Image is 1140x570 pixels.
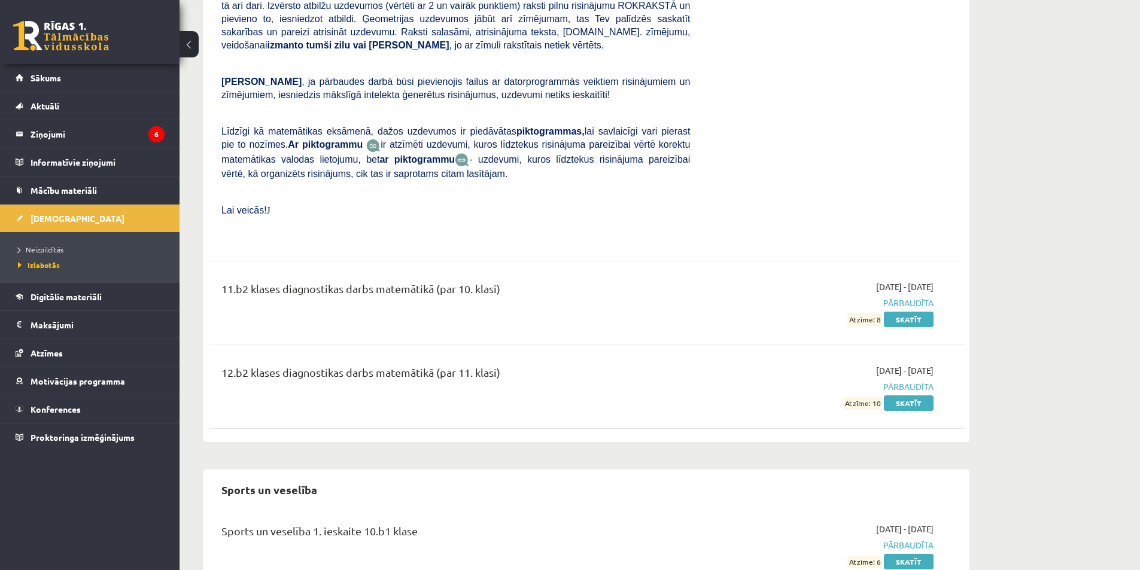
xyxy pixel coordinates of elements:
a: Neizpildītās [18,244,168,255]
span: Aktuāli [31,100,59,111]
a: Mācību materiāli [16,176,165,204]
span: ir atzīmēti uzdevumi, kuros līdztekus risinājuma pareizībai vērtē korektu matemātikas valodas lie... [221,139,690,164]
b: izmanto [267,40,303,50]
b: ar piktogrammu [379,154,455,164]
a: Atzīmes [16,339,165,367]
span: Pārbaudīta [708,297,934,309]
a: Izlabotās [18,260,168,270]
a: Rīgas 1. Tālmācības vidusskola [13,21,109,51]
a: Konferences [16,395,165,423]
span: Atzīmes [31,348,63,358]
span: [PERSON_NAME] [221,77,302,87]
span: Motivācijas programma [31,376,125,386]
a: Maksājumi [16,311,165,339]
img: wKvN42sLe3LLwAAAABJRU5ErkJggg== [455,153,469,167]
a: Aktuāli [16,92,165,120]
a: Sākums [16,64,165,92]
legend: Maksājumi [31,311,165,339]
a: [DEMOGRAPHIC_DATA] [16,205,165,232]
span: - uzdevumi, kuros līdztekus risinājuma pareizībai vērtē, kā organizēts risinājums, cik tas ir sap... [221,154,690,179]
a: Skatīt [884,554,934,569]
span: [DEMOGRAPHIC_DATA] [31,213,124,224]
span: , ja pārbaudes darbā būsi pievienojis failus ar datorprogrammās veiktiem risinājumiem un zīmējumi... [221,77,690,100]
a: Skatīt [884,395,934,411]
span: Digitālie materiāli [31,291,102,302]
span: Lai veicās! [221,205,267,215]
div: 11.b2 klases diagnostikas darbs matemātikā (par 10. klasi) [221,281,690,303]
legend: Informatīvie ziņojumi [31,148,165,176]
a: Motivācijas programma [16,367,165,395]
span: Sākums [31,72,61,83]
a: Ziņojumi6 [16,120,165,148]
span: Proktoringa izmēģinājums [31,432,135,443]
i: 6 [148,126,165,142]
div: Sports un veselība 1. ieskaite 10.b1 klase [221,523,690,545]
span: Atzīme: 8 [847,313,882,326]
span: Atzīme: 6 [847,556,882,568]
span: [DATE] - [DATE] [876,523,934,535]
span: Pārbaudīta [708,539,934,551]
legend: Ziņojumi [31,120,165,148]
span: J [267,205,270,215]
div: 12.b2 klases diagnostikas darbs matemātikā (par 11. klasi) [221,364,690,386]
span: Konferences [31,404,81,414]
a: Skatīt [884,312,934,327]
span: Mācību materiāli [31,185,97,196]
a: Proktoringa izmēģinājums [16,423,165,451]
a: Digitālie materiāli [16,283,165,310]
span: Atzīme: 10 [843,397,882,410]
span: Neizpildītās [18,245,63,254]
b: Ar piktogrammu [288,139,363,150]
span: [DATE] - [DATE] [876,281,934,293]
span: Izlabotās [18,260,60,270]
b: piktogrammas, [516,126,585,136]
span: Pārbaudīta [708,380,934,393]
span: [DATE] - [DATE] [876,364,934,377]
h2: Sports un veselība [209,475,329,504]
b: tumši zilu vai [PERSON_NAME] [306,40,449,50]
span: Līdzīgi kā matemātikas eksāmenā, dažos uzdevumos ir piedāvātas lai savlaicīgi vari pierast pie to... [221,126,690,150]
img: JfuEzvunn4EvwAAAAASUVORK5CYII= [366,139,381,153]
a: Informatīvie ziņojumi [16,148,165,176]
